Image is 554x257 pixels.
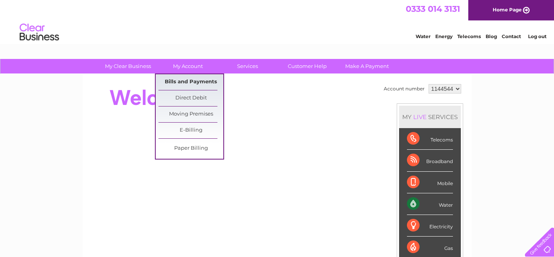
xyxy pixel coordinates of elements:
div: Mobile [407,172,453,193]
a: My Clear Business [96,59,160,73]
a: 0333 014 3131 [406,4,460,14]
div: Electricity [407,215,453,237]
div: LIVE [412,113,428,121]
a: Make A Payment [335,59,399,73]
div: Water [407,193,453,215]
a: Water [416,33,431,39]
a: Customer Help [275,59,340,73]
a: Blog [486,33,497,39]
img: logo.png [19,20,59,44]
a: Direct Debit [158,90,223,106]
a: Telecoms [457,33,481,39]
a: Services [215,59,280,73]
a: Log out [528,33,547,39]
a: Paper Billing [158,141,223,156]
div: Telecoms [407,128,453,150]
div: MY SERVICES [399,106,461,128]
td: Account number [382,82,427,95]
a: My Account [155,59,220,73]
a: Contact [502,33,521,39]
a: Energy [435,33,453,39]
div: Clear Business is a trading name of Verastar Limited (registered in [GEOGRAPHIC_DATA] No. 3667643... [92,4,463,38]
div: Broadband [407,150,453,171]
a: Moving Premises [158,106,223,122]
a: Bills and Payments [158,74,223,90]
a: E-Billing [158,123,223,138]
